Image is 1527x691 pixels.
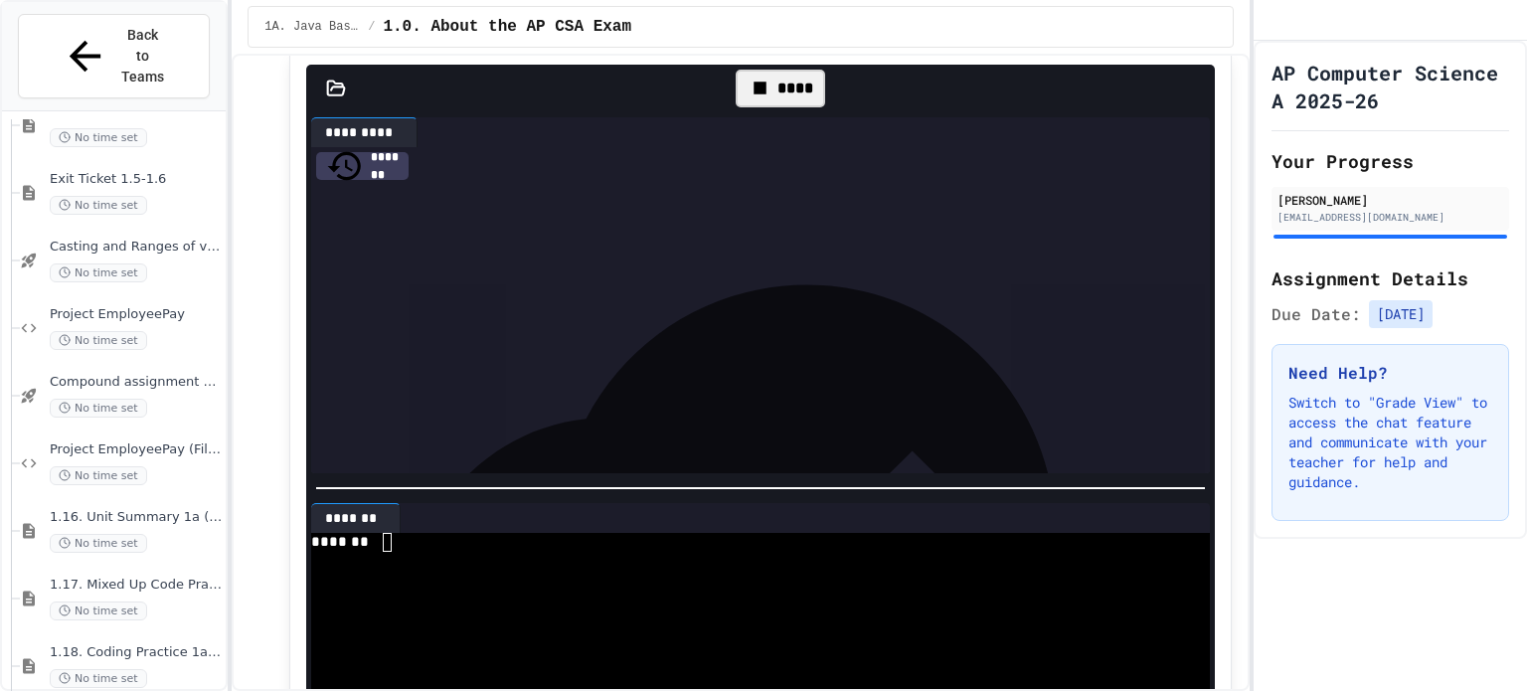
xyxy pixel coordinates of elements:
button: Back to Teams [18,14,210,98]
span: Project EmployeePay (File Input) [50,441,222,458]
span: Project EmployeePay [50,306,222,323]
span: Exit Ticket 1.5-1.6 [50,171,222,188]
span: No time set [50,196,147,215]
span: 1.16. Unit Summary 1a (1.1-1.6) [50,509,222,526]
h2: Assignment Details [1272,264,1509,292]
span: Due Date: [1272,302,1361,326]
span: [DATE] [1369,300,1433,328]
h3: Need Help? [1288,361,1492,385]
span: Casting and Ranges of variables - Quiz [50,239,222,256]
div: [EMAIL_ADDRESS][DOMAIN_NAME] [1277,210,1503,225]
p: Switch to "Grade View" to access the chat feature and communicate with your teacher for help and ... [1288,393,1492,492]
span: No time set [50,331,147,350]
span: 1.0. About the AP CSA Exam [383,15,631,39]
span: 1.18. Coding Practice 1a (1.1-1.6) [50,644,222,661]
span: Compound assignment operators - Quiz [50,374,222,391]
span: No time set [50,399,147,418]
h2: Your Progress [1272,147,1509,175]
span: No time set [50,466,147,485]
span: No time set [50,602,147,620]
span: Back to Teams [120,25,167,87]
span: No time set [50,534,147,553]
span: No time set [50,669,147,688]
span: No time set [50,263,147,282]
span: No time set [50,128,147,147]
span: 1.17. Mixed Up Code Practice 1.1-1.6 [50,577,222,594]
h1: AP Computer Science A 2025-26 [1272,59,1509,114]
span: 1A. Java Basics [264,19,360,35]
span: / [368,19,375,35]
div: [PERSON_NAME] [1277,191,1503,209]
